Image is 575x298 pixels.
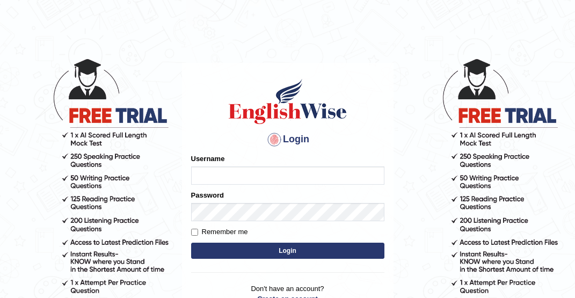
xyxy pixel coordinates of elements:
[191,229,198,236] input: Remember me
[191,190,224,200] label: Password
[191,131,384,148] h4: Login
[191,227,248,237] label: Remember me
[191,243,384,259] button: Login
[227,77,349,126] img: Logo of English Wise sign in for intelligent practice with AI
[191,154,225,164] label: Username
